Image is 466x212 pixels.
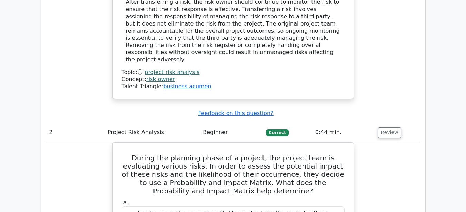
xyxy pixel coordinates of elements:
td: 2 [47,123,105,142]
div: Talent Triangle: [122,69,345,90]
a: Feedback on this question? [198,110,273,117]
td: Beginner [200,123,263,142]
div: Topic: [122,69,345,76]
span: Correct [266,129,288,136]
button: Review [378,127,401,138]
td: 0:44 min. [313,123,375,142]
a: project risk analysis [145,69,199,75]
h5: During the planning phase of a project, the project team is evaluating various risks. In order to... [121,154,345,195]
td: Project Risk Analysis [105,123,200,142]
a: risk owner [146,76,175,82]
span: a. [123,199,129,206]
a: business acumen [163,83,211,90]
div: Concept: [122,76,345,83]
